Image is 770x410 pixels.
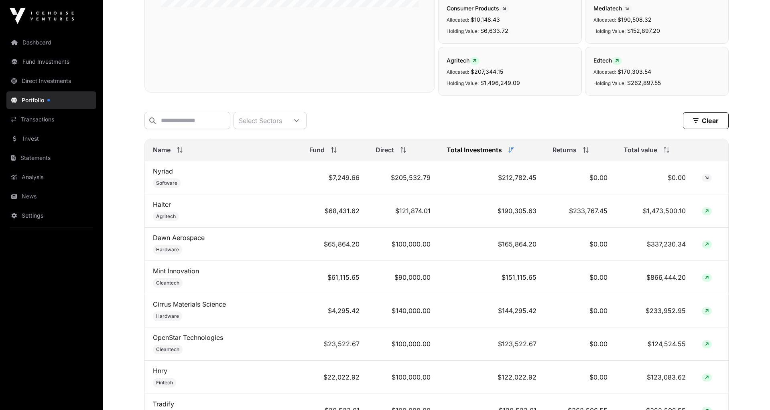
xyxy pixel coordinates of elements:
[153,145,171,155] span: Name
[593,5,632,12] span: Mediatech
[593,17,616,23] span: Allocated:
[153,267,199,275] a: Mint Innovation
[480,27,508,34] span: $6,633.72
[544,261,616,294] td: $0.00
[6,53,96,71] a: Fund Investments
[616,228,694,261] td: $337,230.34
[439,294,544,327] td: $144,295.42
[683,112,729,129] button: Clear
[6,111,96,128] a: Transactions
[301,327,368,361] td: $23,522.67
[616,361,694,394] td: $123,083.62
[301,194,368,228] td: $68,431.62
[553,145,577,155] span: Returns
[301,294,368,327] td: $4,295.42
[153,200,171,208] a: Halter
[6,188,96,205] a: News
[156,280,179,286] span: Cleantech
[439,261,544,294] td: $151,115.65
[730,372,770,410] iframe: Chat Widget
[156,213,176,220] span: Agritech
[544,161,616,194] td: $0.00
[447,5,509,12] span: Consumer Products
[368,327,439,361] td: $100,000.00
[156,180,177,186] span: Software
[593,28,626,34] span: Holding Value:
[439,361,544,394] td: $122,022.92
[593,57,622,64] span: Edtech
[6,207,96,224] a: Settings
[156,246,179,253] span: Hardware
[624,145,657,155] span: Total value
[301,261,368,294] td: $61,115.65
[447,145,502,155] span: Total Investments
[447,28,479,34] span: Holding Value:
[153,400,174,408] a: Tradify
[368,161,439,194] td: $205,532.79
[6,149,96,167] a: Statements
[447,17,469,23] span: Allocated:
[368,294,439,327] td: $140,000.00
[156,380,173,386] span: Fintech
[447,69,469,75] span: Allocated:
[6,72,96,90] a: Direct Investments
[544,361,616,394] td: $0.00
[544,194,616,228] td: $233,767.45
[153,167,173,175] a: Nyriad
[544,228,616,261] td: $0.00
[10,8,74,24] img: Icehouse Ventures Logo
[471,16,500,23] span: $10,148.43
[616,294,694,327] td: $233,952.95
[309,145,325,155] span: Fund
[616,327,694,361] td: $124,524.55
[153,234,205,242] a: Dawn Aerospace
[368,361,439,394] td: $100,000.00
[544,294,616,327] td: $0.00
[368,261,439,294] td: $90,000.00
[616,194,694,228] td: $1,473,500.10
[6,91,96,109] a: Portfolio
[6,130,96,147] a: Invest
[618,16,652,23] span: $190,508.32
[627,79,661,86] span: $262,897.55
[616,261,694,294] td: $866,444.20
[301,361,368,394] td: $22,022.92
[368,228,439,261] td: $100,000.00
[301,161,368,194] td: $7,249.66
[153,367,167,375] a: Hnry
[156,313,179,319] span: Hardware
[593,69,616,75] span: Allocated:
[471,68,503,75] span: $207,344.15
[616,161,694,194] td: $0.00
[439,194,544,228] td: $190,305.63
[301,228,368,261] td: $65,864.20
[544,327,616,361] td: $0.00
[6,34,96,51] a: Dashboard
[368,194,439,228] td: $121,874.01
[447,57,479,64] span: Agritech
[6,168,96,186] a: Analysis
[439,228,544,261] td: $165,864.20
[480,79,520,86] span: $1,496,249.09
[447,80,479,86] span: Holding Value:
[234,112,287,129] div: Select Sectors
[618,68,651,75] span: $170,303.54
[376,145,394,155] span: Direct
[627,27,660,34] span: $152,897.20
[593,80,626,86] span: Holding Value:
[153,300,226,308] a: Cirrus Materials Science
[439,161,544,194] td: $212,782.45
[153,333,223,341] a: OpenStar Technologies
[156,346,179,353] span: Cleantech
[439,327,544,361] td: $123,522.67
